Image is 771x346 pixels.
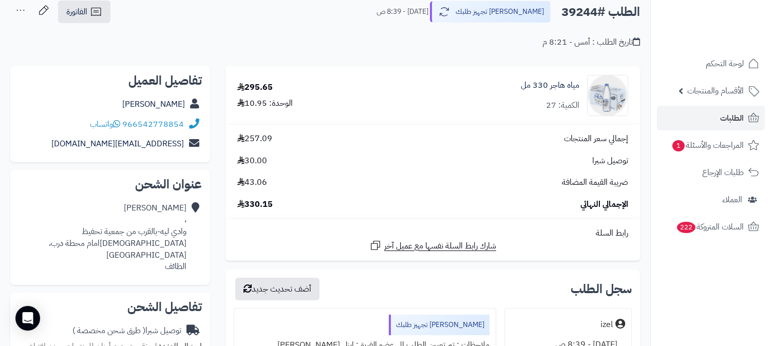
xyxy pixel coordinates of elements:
small: [DATE] - 8:39 ص [377,7,428,17]
a: لوحة التحكم [657,51,765,76]
button: أضف تحديث جديد [235,278,319,300]
a: المراجعات والأسئلة1 [657,133,765,158]
a: الفاتورة [58,1,110,23]
img: logo-2.png [701,23,761,44]
a: السلات المتروكة222 [657,215,765,239]
span: طلبات الإرجاع [702,165,744,180]
div: [PERSON_NAME] تجهيز طلبك [389,315,490,335]
span: شارك رابط السلة نفسها مع عميل آخر [384,240,496,252]
span: 1 [672,140,685,152]
a: واتساب [90,118,120,130]
div: تاريخ الطلب : أمس - 8:21 م [542,36,640,48]
span: 222 [676,222,695,234]
span: السلات المتروكة [676,220,744,234]
span: الأقسام والمنتجات [687,84,744,98]
span: 257.09 [237,133,272,145]
span: الإجمالي النهائي [580,199,628,210]
h2: الطلب #39244 [561,2,640,23]
div: توصيل شبرا [72,325,181,337]
h3: سجل الطلب [571,283,632,295]
div: رابط السلة [230,227,636,239]
button: [PERSON_NAME] تجهيز طلبك [430,1,551,23]
span: ( طرق شحن مخصصة ) [72,324,145,337]
div: الكمية: 27 [546,100,579,111]
span: 43.06 [237,177,267,188]
a: [PERSON_NAME] [122,98,185,110]
a: طلبات الإرجاع [657,160,765,185]
h2: عنوان الشحن [18,178,202,190]
span: الطلبات [720,111,744,125]
div: 295.65 [237,82,273,93]
div: [PERSON_NAME] ، وادي ليه-بالقرب من جمعية تحفيظ [DEMOGRAPHIC_DATA]امام محطة درب، [GEOGRAPHIC_DATA]... [18,202,186,273]
div: Open Intercom Messenger [15,306,40,331]
a: العملاء [657,187,765,212]
a: الطلبات [657,106,765,130]
h2: تفاصيل العميل [18,74,202,87]
span: المراجعات والأسئلة [671,138,744,152]
a: مياه هاجر 330 مل [521,80,579,91]
span: العملاء [722,193,742,207]
h2: تفاصيل الشحن [18,301,202,313]
a: [EMAIL_ADDRESS][DOMAIN_NAME] [51,138,184,150]
a: شارك رابط السلة نفسها مع عميل آخر [369,239,496,252]
span: إجمالي سعر المنتجات [564,133,628,145]
span: 30.00 [237,155,267,167]
div: الوحدة: 10.95 [237,98,293,109]
span: لوحة التحكم [706,56,744,71]
img: 412633293aa25049172e168eba0c26838d17-90x90.png [588,75,628,116]
a: 966542778854 [122,118,184,130]
span: توصيل شبرا [592,155,628,167]
span: الفاتورة [66,6,87,18]
span: 330.15 [237,199,273,210]
span: ضريبة القيمة المضافة [562,177,628,188]
div: izel [600,319,613,331]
